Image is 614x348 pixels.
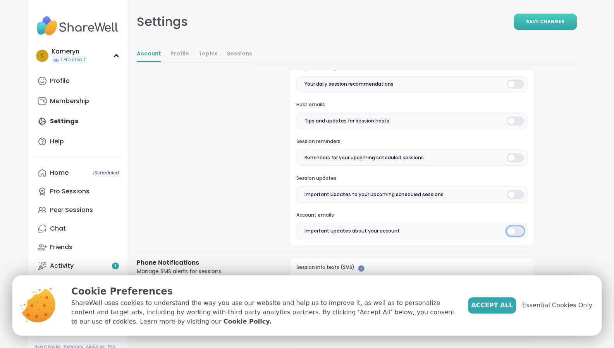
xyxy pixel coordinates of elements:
h3: Session reminders [296,138,527,145]
a: Topics [198,47,218,62]
a: Cookie Policy. [224,317,272,326]
div: Profile [50,77,69,85]
div: Membership [50,97,89,105]
div: Activity [50,262,74,270]
a: Chat [34,219,121,238]
a: Friends [34,238,121,257]
iframe: Spotlight [358,265,365,272]
span: 1 [115,263,116,269]
a: Profile [34,72,121,90]
span: Important updates to your upcoming scheduled sessions [304,191,444,198]
h3: Phone Notifications [137,258,272,267]
div: Kameryn [52,47,87,56]
span: Important updates about your account [304,227,400,234]
a: Profile [170,47,189,62]
span: K [40,51,44,61]
span: Your daily session recommendations [304,81,394,88]
div: Help [50,137,64,146]
img: ShareWell Nav Logo [34,12,121,40]
p: Cookie Preferences [71,284,456,298]
a: Pro Sessions [34,182,121,201]
a: Activity1 [34,257,121,275]
div: Pro Sessions [50,187,89,196]
div: Home [50,169,69,177]
p: ShareWell uses cookies to understand the way you use our website and help us to improve it, as we... [71,298,456,326]
span: Accept All [471,301,513,310]
div: Peer Sessions [50,206,93,214]
span: Tips and updates for session hosts [304,117,389,124]
button: Save Changes [514,14,577,30]
a: Membership [34,92,121,110]
h3: Session updates [296,175,527,182]
h3: Session info texts (SMS) [296,264,527,271]
span: 1 Pro credit [61,57,85,63]
h3: Host emails [296,102,527,108]
a: Help [34,132,121,151]
div: Settings [137,12,188,31]
a: Home1Scheduled [34,164,121,182]
h3: Account emails [296,212,527,219]
div: Manage SMS alerts for sessions [137,267,272,276]
span: Save Changes [526,18,564,25]
a: Peer Sessions [34,201,121,219]
div: Chat [50,224,66,233]
a: Account [137,47,161,62]
div: Friends [50,243,72,252]
span: 1 Scheduled [93,170,119,176]
button: Accept All [468,297,516,314]
a: Sessions [227,47,252,62]
span: Essential Cookies Only [522,301,592,310]
span: Reminders for your upcoming scheduled sessions [304,154,424,161]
